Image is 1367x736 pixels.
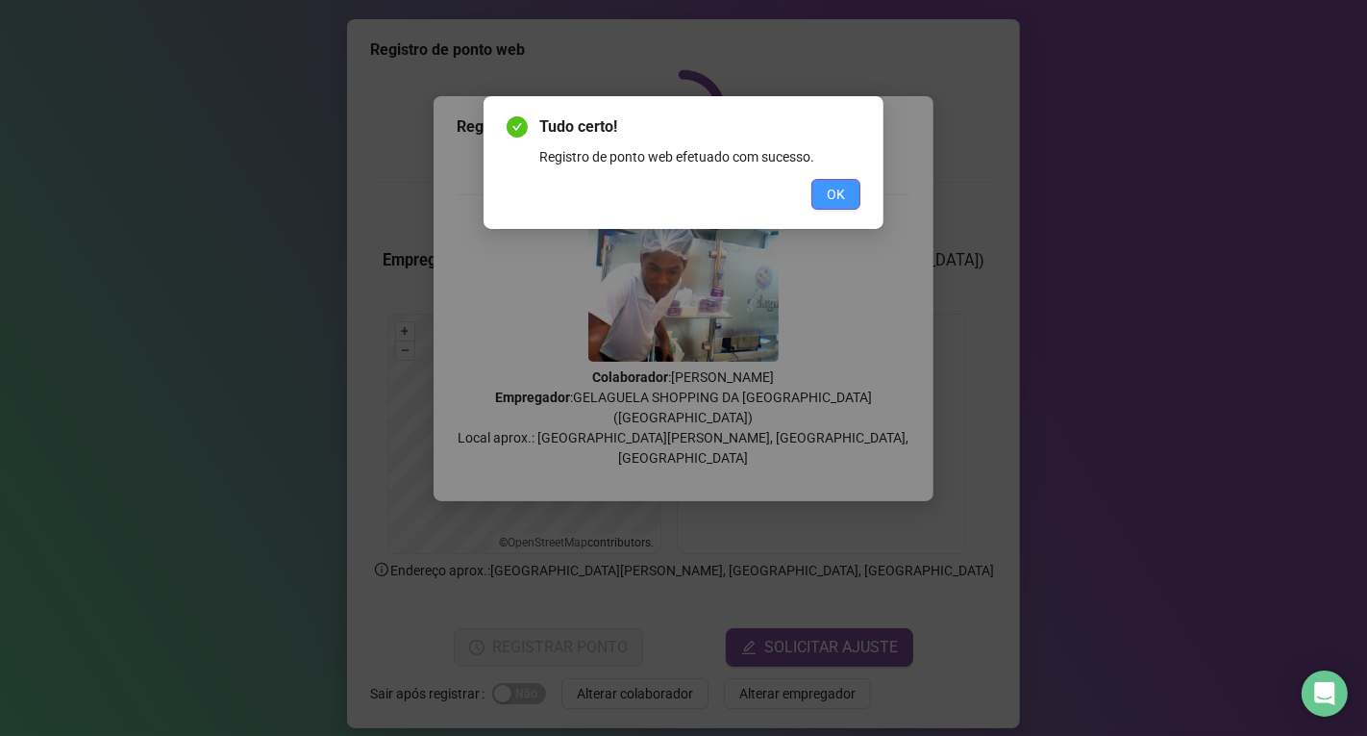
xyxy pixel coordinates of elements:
[811,179,860,210] button: OK
[1302,671,1348,717] div: Open Intercom Messenger
[827,184,845,205] span: OK
[539,146,860,167] div: Registro de ponto web efetuado com sucesso.
[539,115,860,139] span: Tudo certo!
[507,116,528,138] span: check-circle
